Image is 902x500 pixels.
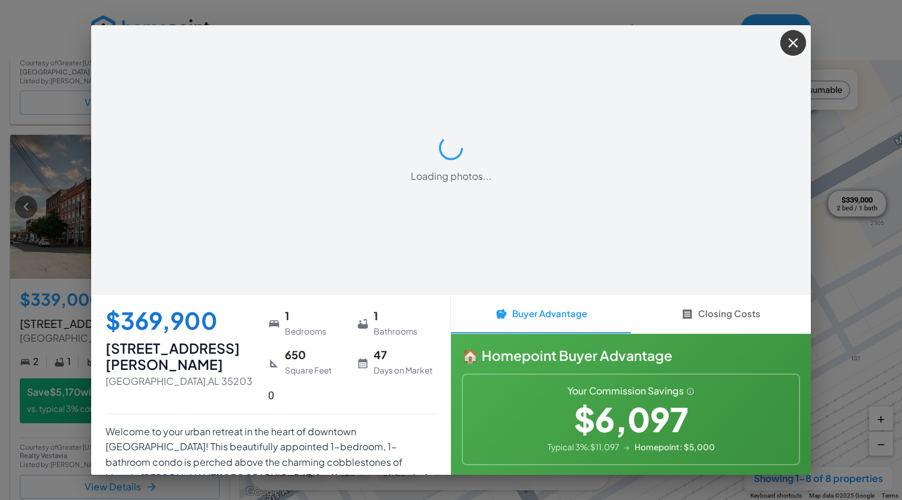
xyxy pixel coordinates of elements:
button: Buyer Advantage [451,295,631,333]
span: → [624,441,630,454]
div: 0 [268,309,436,404]
p: Your Commission Savings [567,384,684,398]
svg: Homepoint charges a flat $5,000 commission instead of the typical 3% buyer's agent commission, sa... [686,387,694,396]
span: Bathrooms [374,326,417,336]
span: Bedrooms [285,326,326,336]
p: 650 [285,348,332,362]
p: Loading photos... [411,170,492,183]
h3: $6,097 [473,403,789,436]
span: Days on Market [374,365,432,375]
h6: [STREET_ADDRESS][PERSON_NAME] [106,340,254,373]
p: 1 [374,309,417,323]
span: Homepoint: $5,000 [635,441,715,454]
p: 47 [374,348,432,362]
h6: 🏠 Homepoint Buyer Advantage [462,345,800,367]
h4: $369,900 [106,309,254,333]
p: 1 [285,309,326,323]
span: Typical 3%: $11,097 [548,441,619,454]
p: [GEOGRAPHIC_DATA] , AL 35203 [106,375,254,388]
button: Closing Costs [631,295,811,333]
span: Square Feet [285,365,332,375]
